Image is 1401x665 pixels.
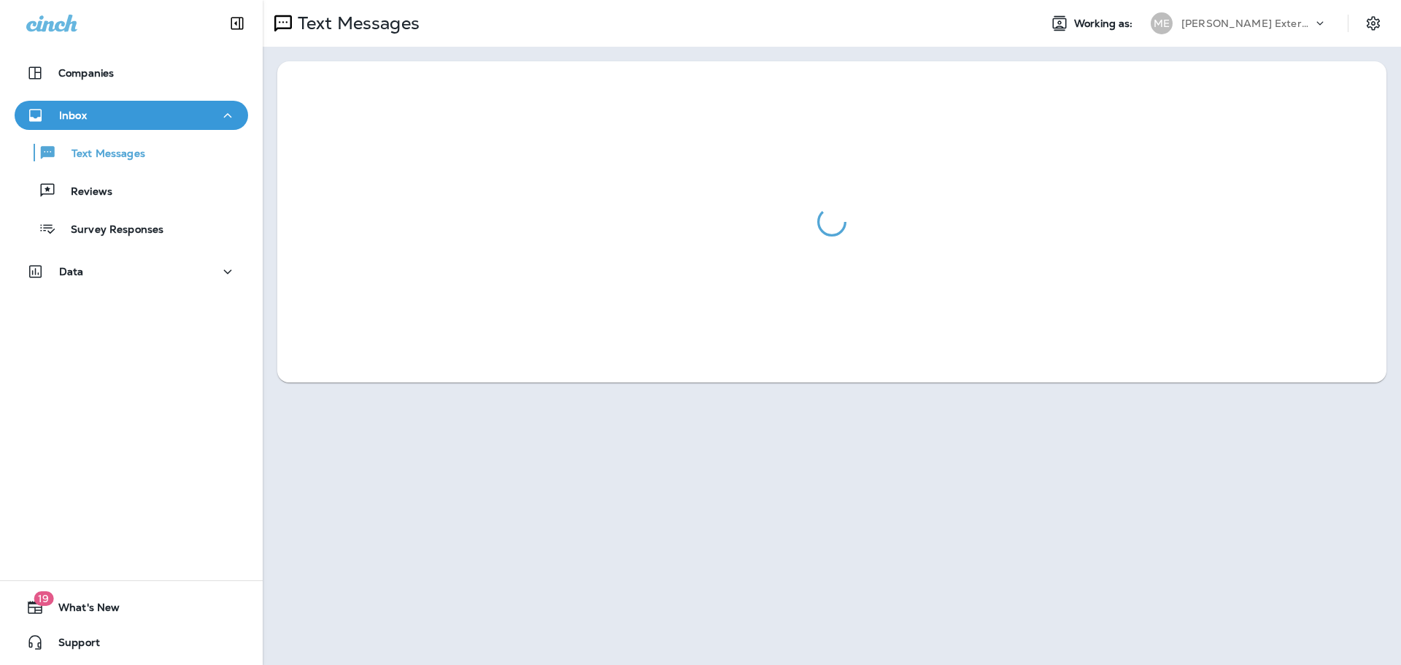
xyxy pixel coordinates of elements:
[58,67,114,79] p: Companies
[15,593,248,622] button: 19What's New
[1074,18,1136,30] span: Working as:
[44,601,120,619] span: What's New
[56,223,163,237] p: Survey Responses
[15,101,248,130] button: Inbox
[1151,12,1173,34] div: ME
[57,147,145,161] p: Text Messages
[1181,18,1313,29] p: [PERSON_NAME] Exterminating
[292,12,420,34] p: Text Messages
[59,109,87,121] p: Inbox
[44,637,100,654] span: Support
[217,9,258,38] button: Collapse Sidebar
[1360,10,1386,36] button: Settings
[15,628,248,657] button: Support
[34,591,53,606] span: 19
[15,175,248,206] button: Reviews
[56,185,112,199] p: Reviews
[59,266,84,277] p: Data
[15,137,248,168] button: Text Messages
[15,58,248,88] button: Companies
[15,213,248,244] button: Survey Responses
[15,257,248,286] button: Data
